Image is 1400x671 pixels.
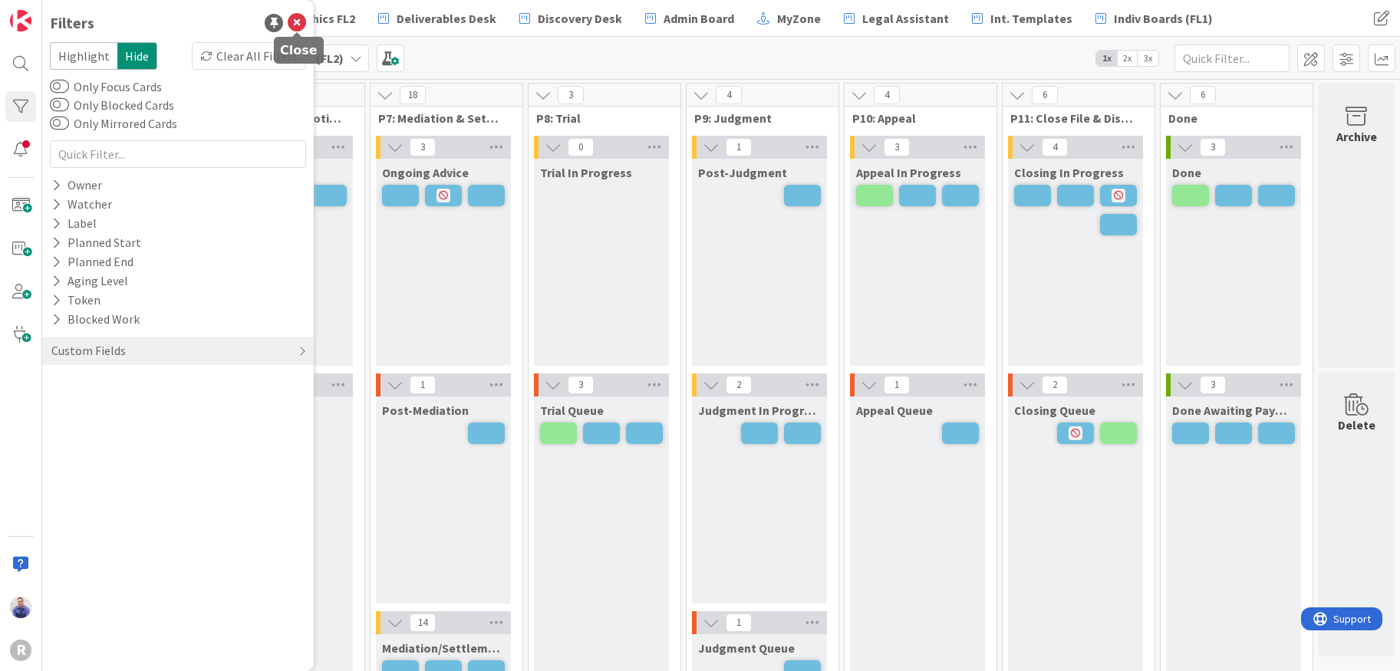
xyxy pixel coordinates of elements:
[382,640,505,656] span: Mediation/Settlement in Progress
[1014,403,1095,418] span: Closing Queue
[50,271,130,291] div: Aging Level
[50,77,162,96] label: Only Focus Cards
[50,252,135,271] div: Planned End
[1010,110,1135,126] span: P11: Close File & Disengage
[50,97,69,113] button: Only Blocked Cards
[990,9,1072,28] span: Int. Templates
[272,5,364,32] a: Ethics FL2
[382,403,469,418] span: Post-Mediation
[884,376,910,394] span: 1
[1200,138,1226,156] span: 3
[1336,127,1377,146] div: Archive
[862,9,949,28] span: Legal Assistant
[1138,51,1158,66] span: 3x
[50,140,306,168] input: Quick Filter...
[664,9,734,28] span: Admin Board
[540,165,632,180] span: Trial In Progress
[50,195,114,214] div: Watcher
[1174,44,1290,72] input: Quick Filter...
[410,138,436,156] span: 3
[538,9,622,28] span: Discovery Desk
[50,310,141,329] div: Blocked Work
[694,110,819,126] span: P9: Judgment
[536,110,661,126] span: P8: Trial
[1190,86,1216,104] span: 6
[1086,5,1222,32] a: Indiv Boards (FL1)
[1172,403,1295,418] span: Done Awaiting Payment
[558,86,584,104] span: 3
[50,114,177,133] label: Only Mirrored Cards
[698,640,795,656] span: Judgment Queue
[1172,165,1201,180] span: Done
[884,138,910,156] span: 3
[726,138,752,156] span: 1
[1168,110,1293,126] span: Done
[636,5,743,32] a: Admin Board
[716,86,742,104] span: 4
[1014,165,1124,180] span: Closing In Progress
[50,96,174,114] label: Only Blocked Cards
[50,233,143,252] div: Planned Start
[410,613,436,632] span: 14
[50,341,127,360] div: Custom Fields
[777,9,821,28] span: MyZone
[50,79,69,94] button: Only Focus Cards
[410,376,436,394] span: 1
[1114,9,1213,28] span: Indiv Boards (FL1)
[378,110,503,126] span: P7: Mediation & Settle.
[50,116,69,131] button: Only Mirrored Cards
[50,42,117,70] span: Highlight
[856,403,933,418] span: Appeal Queue
[698,165,787,180] span: Post-Judgment
[510,5,631,32] a: Discovery Desk
[382,165,469,180] span: Ongoing Advice
[10,10,31,31] img: Visit kanbanzone.com
[369,5,506,32] a: Deliverables Desk
[1042,376,1068,394] span: 2
[748,5,830,32] a: MyZone
[10,640,31,661] div: R
[32,2,70,21] span: Support
[1338,416,1375,434] div: Delete
[117,42,157,70] span: Hide
[300,9,355,28] span: Ethics FL2
[192,42,306,70] div: Clear All Filters
[698,403,821,418] span: Judgment In Progress
[50,12,94,35] div: Filters
[50,291,102,310] div: Token
[50,214,98,233] div: Label
[852,110,977,126] span: P10: Appeal
[1200,376,1226,394] span: 3
[1042,138,1068,156] span: 4
[568,376,594,394] span: 3
[280,43,318,58] h5: Close
[1117,51,1138,66] span: 2x
[1096,51,1117,66] span: 1x
[10,597,31,618] img: JG
[856,165,961,180] span: Appeal In Progress
[835,5,958,32] a: Legal Assistant
[568,138,594,156] span: 0
[726,376,752,394] span: 2
[540,403,604,418] span: Trial Queue
[1032,86,1058,104] span: 6
[874,86,900,104] span: 4
[397,9,496,28] span: Deliverables Desk
[726,613,752,632] span: 1
[50,176,104,195] div: Owner
[963,5,1082,32] a: Int. Templates
[400,86,426,104] span: 18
